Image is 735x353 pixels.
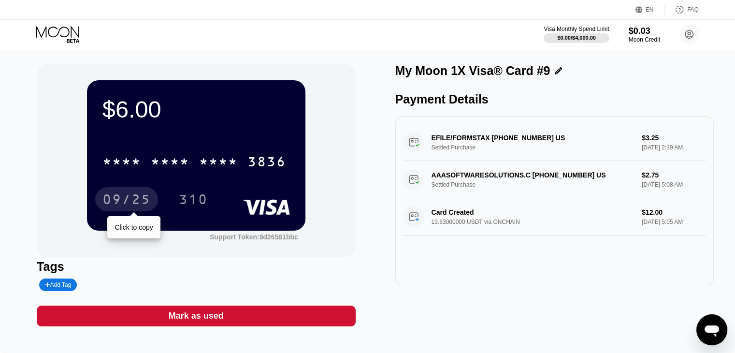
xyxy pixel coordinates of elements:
div: $6.00 [102,96,290,123]
div: Tags [37,260,355,274]
div: FAQ [687,6,699,13]
div: $0.03 [629,26,660,36]
div: Add Tag [39,279,77,291]
div: Mark as used [37,306,355,326]
div: 310 [179,193,208,208]
div: $0.03Moon Credit [629,26,660,43]
div: Visa Monthly Spend Limit [544,26,609,32]
div: Moon Credit [629,36,660,43]
div: 09/25 [102,193,151,208]
div: My Moon 1X Visa® Card #9 [395,64,550,78]
div: Support Token:9d26561bbc [210,233,298,241]
div: Visa Monthly Spend Limit$0.00/$4,000.00 [544,26,609,43]
div: EN [635,5,665,15]
iframe: Button to launch messaging window [696,314,727,345]
div: Payment Details [395,92,714,106]
div: 3836 [247,155,286,171]
div: EN [646,6,654,13]
div: Add Tag [45,281,71,288]
div: Support Token: 9d26561bbc [210,233,298,241]
div: $0.00 / $4,000.00 [557,35,596,41]
div: FAQ [665,5,699,15]
div: 09/25 [95,187,158,211]
div: Mark as used [169,310,224,322]
div: 310 [172,187,215,211]
div: Click to copy [115,223,153,231]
